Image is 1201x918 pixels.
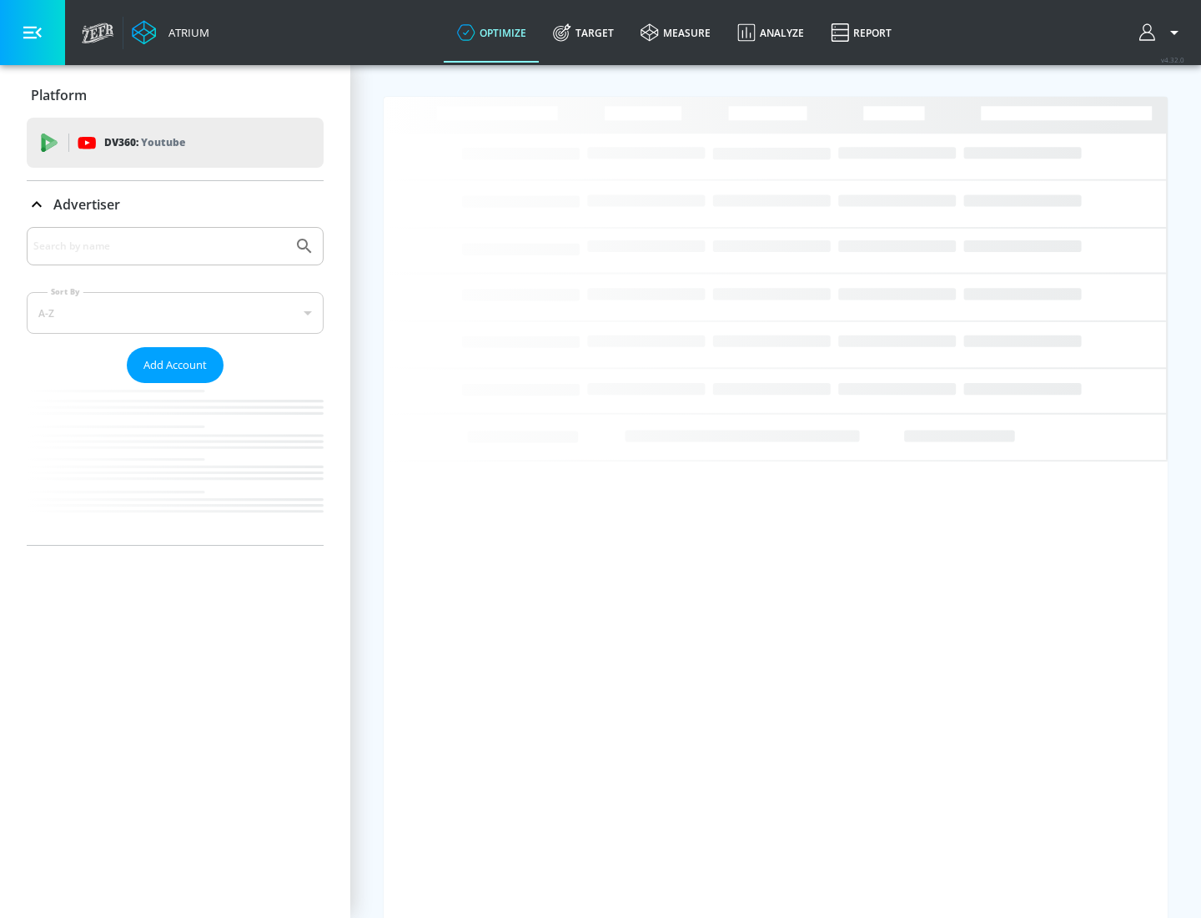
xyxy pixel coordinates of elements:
label: Sort By [48,286,83,297]
div: Advertiser [27,227,324,545]
span: v 4.32.0 [1161,55,1184,64]
nav: list of Advertiser [27,383,324,545]
p: Youtube [141,134,185,151]
div: DV360: Youtube [27,118,324,168]
button: Add Account [127,347,224,383]
a: measure [627,3,724,63]
div: Atrium [162,25,209,40]
p: Advertiser [53,195,120,214]
a: Analyze [724,3,817,63]
span: Add Account [143,356,207,375]
p: DV360: [104,134,185,152]
a: Target [540,3,627,63]
div: Platform [27,72,324,119]
a: Atrium [132,20,209,45]
a: Report [817,3,905,63]
p: Platform [31,86,87,104]
a: optimize [444,3,540,63]
div: Advertiser [27,181,324,228]
div: A-Z [27,292,324,334]
input: Search by name [33,235,286,257]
